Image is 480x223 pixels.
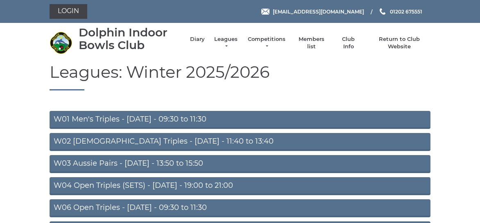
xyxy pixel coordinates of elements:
a: Return to Club Website [369,36,430,50]
a: W01 Men's Triples - [DATE] - 09:30 to 11:30 [50,111,430,129]
a: W06 Open Triples - [DATE] - 09:30 to 11:30 [50,199,430,217]
a: Phone us 01202 675551 [378,8,422,16]
a: W03 Aussie Pairs - [DATE] - 13:50 to 15:50 [50,155,430,173]
img: Email [261,9,269,15]
a: Club Info [337,36,360,50]
img: Dolphin Indoor Bowls Club [50,32,72,54]
a: Email [EMAIL_ADDRESS][DOMAIN_NAME] [261,8,364,16]
div: Dolphin Indoor Bowls Club [79,26,182,52]
span: 01202 675551 [390,8,422,14]
a: Login [50,4,87,19]
a: Diary [190,36,205,43]
a: W02 [DEMOGRAPHIC_DATA] Triples - [DATE] - 11:40 to 13:40 [50,133,430,151]
span: [EMAIL_ADDRESS][DOMAIN_NAME] [273,8,364,14]
img: Phone us [380,8,385,15]
h1: Leagues: Winter 2025/2026 [50,63,430,90]
a: Leagues [213,36,239,50]
a: W04 Open Triples (SETS) - [DATE] - 19:00 to 21:00 [50,177,430,195]
a: Competitions [247,36,286,50]
a: Members list [294,36,328,50]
